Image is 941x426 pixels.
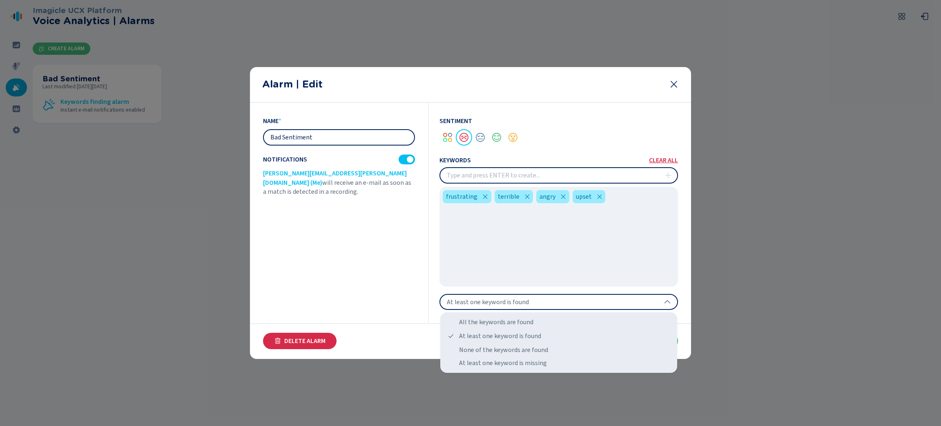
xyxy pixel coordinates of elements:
div: angry [536,190,569,203]
input: Type and press ENTER to create... [440,168,677,183]
span: will receive an e-mail as soon as a match is detected in a recording. [263,178,411,196]
span: frustrating [446,192,477,202]
button: clear all [649,157,678,164]
div: terrible [495,190,533,203]
div: At least one keyword is found [444,329,674,343]
span: Delete Alarm [284,338,326,344]
span: name [263,117,279,126]
svg: tick [448,333,454,339]
span: [PERSON_NAME][EMAIL_ADDRESS][PERSON_NAME][DOMAIN_NAME] (Me) [263,169,407,187]
svg: close [596,193,603,200]
svg: plus [665,172,671,179]
button: Delete Alarm [263,333,337,349]
div: All the keywords are found [444,316,674,329]
svg: close [560,193,566,200]
h2: Alarm | Edit [262,78,662,90]
svg: close [482,193,488,200]
span: upset [576,192,592,202]
input: Type the alarm name [264,130,414,145]
span: keywords [439,157,471,164]
span: Notifications [263,156,307,163]
span: angry [540,192,555,202]
svg: close [669,79,679,89]
div: At least one keyword is missing [444,356,674,370]
div: frustrating [443,190,491,203]
span: At least one keyword is found [447,298,529,306]
svg: close [524,193,531,200]
svg: trash-fill [274,338,281,344]
div: None of the keywords are found [444,343,674,356]
span: terrible [498,192,520,202]
span: Sentiment [439,117,472,126]
div: upset [573,190,606,203]
svg: chevron-up [664,299,671,305]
